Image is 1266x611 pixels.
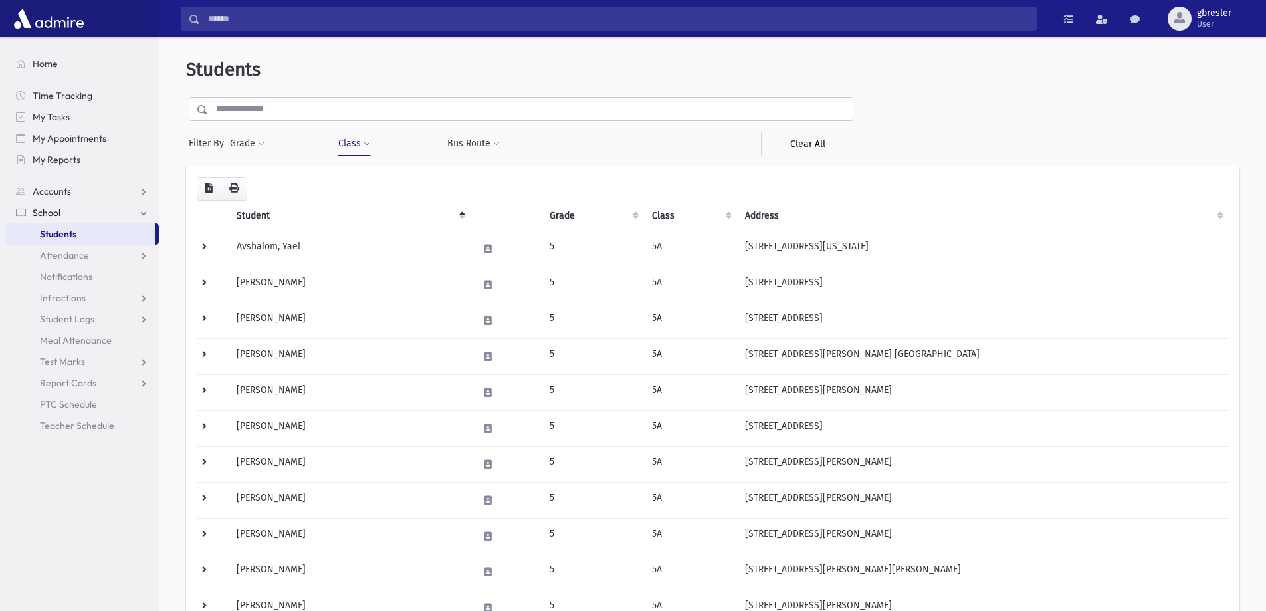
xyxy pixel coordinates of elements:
[1197,8,1231,19] span: gbresler
[229,482,471,518] td: [PERSON_NAME]
[5,202,159,223] a: School
[5,351,159,372] a: Test Marks
[11,5,87,32] img: AdmirePro
[40,356,85,368] span: Test Marks
[33,90,92,102] span: Time Tracking
[5,372,159,394] a: Report Cards
[644,303,737,338] td: 5A
[644,518,737,554] td: 5A
[40,377,96,389] span: Report Cards
[229,446,471,482] td: [PERSON_NAME]
[229,518,471,554] td: [PERSON_NAME]
[542,303,644,338] td: 5
[229,231,471,267] td: Avshalom, Yael
[737,518,1229,554] td: [STREET_ADDRESS][PERSON_NAME]
[33,154,80,166] span: My Reports
[229,267,471,303] td: [PERSON_NAME]
[542,518,644,554] td: 5
[542,267,644,303] td: 5
[189,136,229,150] span: Filter By
[644,267,737,303] td: 5A
[644,231,737,267] td: 5A
[737,267,1229,303] td: [STREET_ADDRESS]
[542,231,644,267] td: 5
[5,128,159,149] a: My Appointments
[644,374,737,410] td: 5A
[5,330,159,351] a: Meal Attendance
[737,231,1229,267] td: [STREET_ADDRESS][US_STATE]
[40,334,112,346] span: Meal Attendance
[200,7,1036,31] input: Search
[5,53,159,74] a: Home
[229,303,471,338] td: [PERSON_NAME]
[186,59,261,80] span: Students
[5,85,159,106] a: Time Tracking
[33,58,58,70] span: Home
[5,149,159,170] a: My Reports
[542,554,644,590] td: 5
[197,177,221,201] button: CSV
[644,554,737,590] td: 5A
[644,410,737,446] td: 5A
[40,398,97,410] span: PTC Schedule
[644,446,737,482] td: 5A
[644,482,737,518] td: 5A
[542,410,644,446] td: 5
[542,446,644,482] td: 5
[221,177,247,201] button: Print
[5,415,159,436] a: Teacher Schedule
[644,338,737,374] td: 5A
[737,338,1229,374] td: [STREET_ADDRESS][PERSON_NAME] [GEOGRAPHIC_DATA]
[5,106,159,128] a: My Tasks
[229,374,471,410] td: [PERSON_NAME]
[40,313,94,325] span: Student Logs
[5,308,159,330] a: Student Logs
[644,201,737,231] th: Class: activate to sort column ascending
[737,303,1229,338] td: [STREET_ADDRESS]
[1197,19,1231,29] span: User
[5,245,159,266] a: Attendance
[40,420,114,431] span: Teacher Schedule
[447,132,500,156] button: Bus Route
[5,223,155,245] a: Students
[737,482,1229,518] td: [STREET_ADDRESS][PERSON_NAME]
[229,338,471,374] td: [PERSON_NAME]
[40,228,76,240] span: Students
[33,185,71,197] span: Accounts
[542,338,644,374] td: 5
[542,374,644,410] td: 5
[737,201,1229,231] th: Address: activate to sort column ascending
[40,249,89,261] span: Attendance
[229,410,471,446] td: [PERSON_NAME]
[737,410,1229,446] td: [STREET_ADDRESS]
[737,374,1229,410] td: [STREET_ADDRESS][PERSON_NAME]
[229,201,471,231] th: Student: activate to sort column descending
[737,446,1229,482] td: [STREET_ADDRESS][PERSON_NAME]
[5,287,159,308] a: Infractions
[542,201,644,231] th: Grade: activate to sort column ascending
[33,207,60,219] span: School
[33,132,106,144] span: My Appointments
[5,181,159,202] a: Accounts
[761,132,853,156] a: Clear All
[737,554,1229,590] td: [STREET_ADDRESS][PERSON_NAME][PERSON_NAME]
[5,394,159,415] a: PTC Schedule
[40,292,86,304] span: Infractions
[338,132,371,156] button: Class
[33,111,70,123] span: My Tasks
[5,266,159,287] a: Notifications
[229,554,471,590] td: [PERSON_NAME]
[40,271,92,283] span: Notifications
[542,482,644,518] td: 5
[229,132,265,156] button: Grade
